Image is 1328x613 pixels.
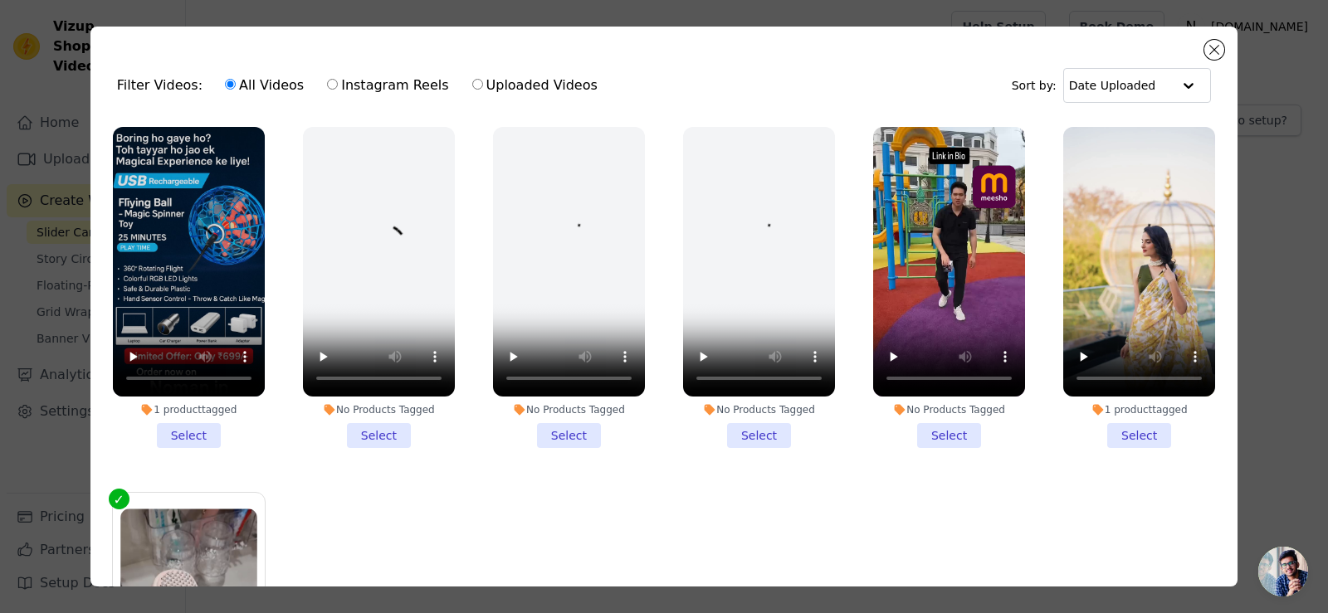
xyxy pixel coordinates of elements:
[326,75,449,96] label: Instagram Reels
[493,403,645,416] div: No Products Tagged
[1063,403,1215,416] div: 1 product tagged
[1204,40,1224,60] button: Close modal
[224,75,305,96] label: All Videos
[873,403,1025,416] div: No Products Tagged
[113,403,265,416] div: 1 product tagged
[117,66,607,105] div: Filter Videos:
[471,75,598,96] label: Uploaded Videos
[683,403,835,416] div: No Products Tagged
[1012,68,1212,103] div: Sort by:
[303,403,455,416] div: No Products Tagged
[1258,547,1308,596] a: Open chat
